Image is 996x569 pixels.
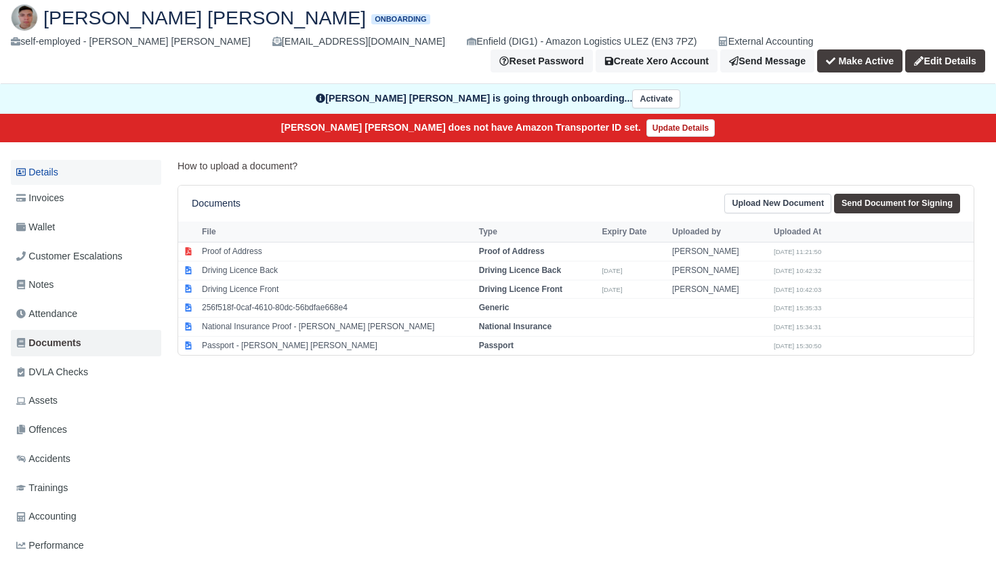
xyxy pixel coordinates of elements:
td: [PERSON_NAME] [669,280,770,299]
a: Invoices [11,185,161,211]
div: self-employed - [PERSON_NAME] [PERSON_NAME] [11,34,251,49]
th: Expiry Date [598,222,669,242]
a: Edit Details [905,49,985,72]
a: Attendance [11,301,161,327]
td: National Insurance Proof - [PERSON_NAME] [PERSON_NAME] [199,318,476,337]
td: Driving Licence Back [199,261,476,280]
button: Make Active [817,49,902,72]
th: Uploaded At [770,222,872,242]
span: DVLA Checks [16,364,88,380]
span: Assets [16,393,58,408]
span: Trainings [16,480,68,496]
a: How to upload a document? [178,161,297,171]
small: [DATE] 15:35:33 [774,304,821,312]
small: [DATE] 10:42:32 [774,267,821,274]
button: Activate [632,89,680,109]
strong: Passport [479,341,514,350]
small: [DATE] [602,286,622,293]
strong: Generic [479,303,510,312]
a: Assets [11,387,161,414]
span: Accounting [16,509,77,524]
th: Uploaded by [669,222,770,242]
th: Type [476,222,599,242]
small: [DATE] 11:21:50 [774,248,821,255]
small: [DATE] [602,267,622,274]
th: File [199,222,476,242]
span: Offences [16,422,67,438]
span: Wallet [16,219,55,235]
td: Driving Licence Front [199,280,476,299]
span: [PERSON_NAME] [PERSON_NAME] [43,8,366,27]
small: [DATE] 10:42:03 [774,286,821,293]
a: Performance [11,532,161,559]
span: Customer Escalations [16,249,123,264]
a: Trainings [11,475,161,501]
strong: Driving Licence Front [479,284,562,294]
span: Notes [16,277,54,293]
td: [PERSON_NAME] [669,242,770,261]
span: Performance [16,538,84,553]
strong: Proof of Address [479,247,545,256]
button: Create Xero Account [596,49,718,72]
span: Documents [16,335,81,351]
td: 256f518f-0caf-4610-80dc-56bdfae668e4 [199,299,476,318]
a: Accidents [11,446,161,472]
a: Send Message [720,49,814,72]
span: Accidents [16,451,70,467]
a: Wallet [11,214,161,240]
span: Invoices [16,190,64,206]
div: External Accounting [718,34,813,49]
div: Enfield (DIG1) - Amazon Logistics ULEZ (EN3 7PZ) [467,34,697,49]
a: Documents [11,330,161,356]
a: Notes [11,272,161,298]
a: Accounting [11,503,161,530]
a: Send Document for Signing [834,194,960,213]
a: Details [11,160,161,185]
td: Passport - [PERSON_NAME] [PERSON_NAME] [199,336,476,354]
a: Upload New Document [724,194,831,213]
td: [PERSON_NAME] [669,261,770,280]
a: DVLA Checks [11,359,161,385]
td: Proof of Address [199,242,476,261]
span: Attendance [16,306,77,322]
button: Reset Password [491,49,592,72]
iframe: Chat Widget [928,504,996,569]
span: Onboarding [371,14,430,24]
div: [EMAIL_ADDRESS][DOMAIN_NAME] [272,34,445,49]
a: Update Details [646,119,715,137]
small: [DATE] 15:34:31 [774,323,821,331]
a: Offences [11,417,161,443]
strong: Driving Licence Back [479,266,561,275]
strong: National Insurance [479,322,552,331]
a: Customer Escalations [11,243,161,270]
h6: Documents [192,198,241,209]
small: [DATE] 15:30:50 [774,342,821,350]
